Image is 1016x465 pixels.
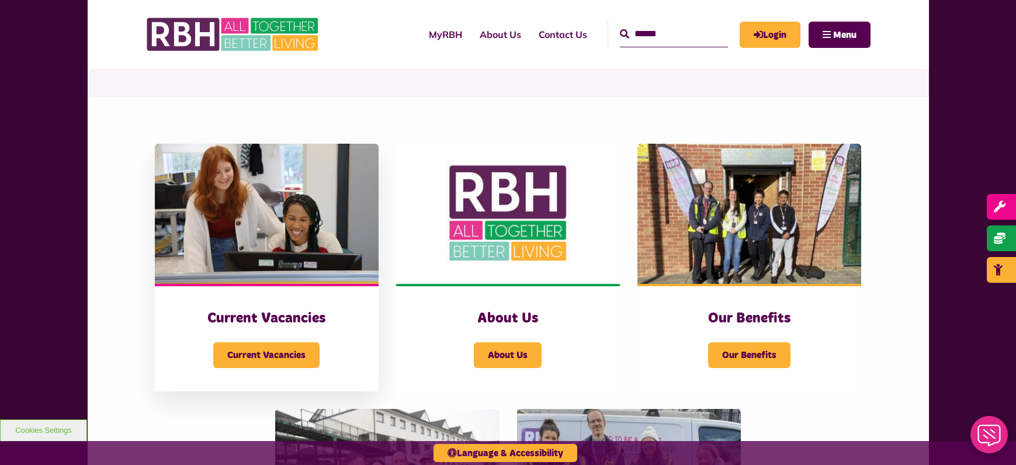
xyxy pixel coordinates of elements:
[178,310,355,328] h3: Current Vacancies
[708,342,790,368] span: Our Benefits
[471,19,530,50] a: About Us
[833,30,857,40] span: Menu
[155,144,379,391] a: Current Vacancies Current Vacancies
[661,310,838,328] h3: Our Benefits
[809,22,871,48] button: Navigation
[396,144,620,284] img: RBH Logo Social Media 480X360 (1)
[740,22,800,48] a: MyRBH
[396,144,620,391] a: About Us About Us
[213,342,320,368] span: Current Vacancies
[434,444,577,462] button: Language & Accessibility
[530,19,596,50] a: Contact Us
[146,12,321,57] img: RBH
[474,342,542,368] span: About Us
[637,144,861,284] img: Dropinfreehold2
[155,144,379,284] img: IMG 1470
[637,144,861,391] a: Our Benefits Our Benefits
[620,22,728,47] input: Search
[420,19,471,50] a: MyRBH
[419,310,597,328] h3: About Us
[963,412,1016,465] iframe: Netcall Web Assistant for live chat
